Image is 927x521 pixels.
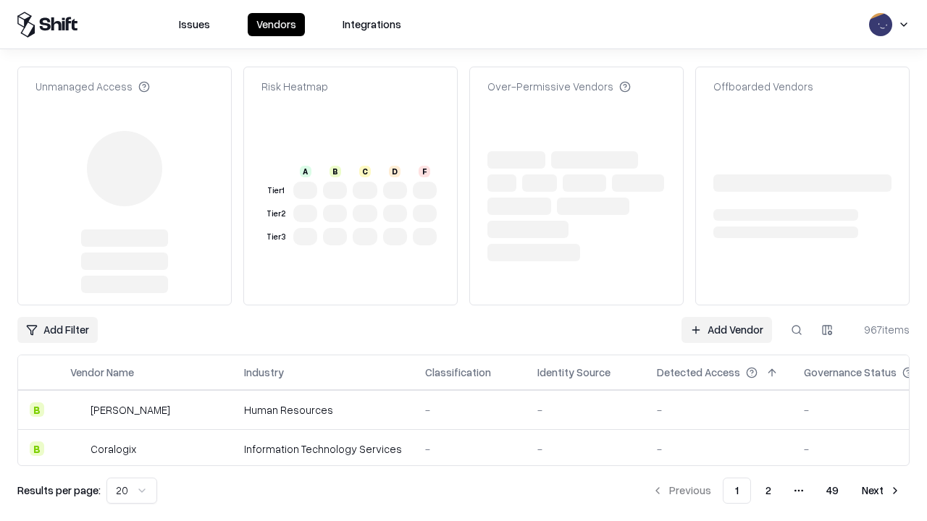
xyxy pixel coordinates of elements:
p: Results per page: [17,483,101,498]
button: 2 [754,478,783,504]
div: B [30,441,44,456]
a: Add Vendor [681,317,772,343]
div: A [300,166,311,177]
div: - [657,441,781,457]
div: Over-Permissive Vendors [487,79,631,94]
div: Tier 2 [264,208,288,220]
button: 49 [815,478,850,504]
div: Identity Source [537,365,611,380]
div: B [30,402,44,417]
div: Information Technology Services [244,441,402,457]
div: Governance Status [804,365,897,380]
div: Detected Access [657,365,740,380]
div: - [537,402,634,418]
img: Deel [70,402,85,417]
div: Risk Heatmap [261,79,328,94]
nav: pagination [643,478,910,504]
div: [PERSON_NAME] [91,402,170,418]
button: Next [853,478,910,504]
div: Tier 3 [264,231,288,243]
div: Coralogix [91,441,136,457]
img: Coralogix [70,441,85,456]
div: F [419,166,430,177]
div: - [425,402,514,418]
div: Classification [425,365,491,380]
div: Tier 1 [264,185,288,197]
button: 1 [723,478,751,504]
div: D [389,166,400,177]
div: Human Resources [244,402,402,418]
div: Vendor Name [70,365,134,380]
button: Vendors [248,13,305,36]
div: - [537,441,634,457]
div: - [657,402,781,418]
div: C [359,166,371,177]
button: Add Filter [17,317,98,343]
div: B [330,166,341,177]
button: Issues [170,13,219,36]
div: - [425,441,514,457]
div: 967 items [852,322,910,337]
div: Industry [244,365,284,380]
div: Offboarded Vendors [713,79,813,94]
button: Integrations [334,13,410,36]
div: Unmanaged Access [35,79,150,94]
